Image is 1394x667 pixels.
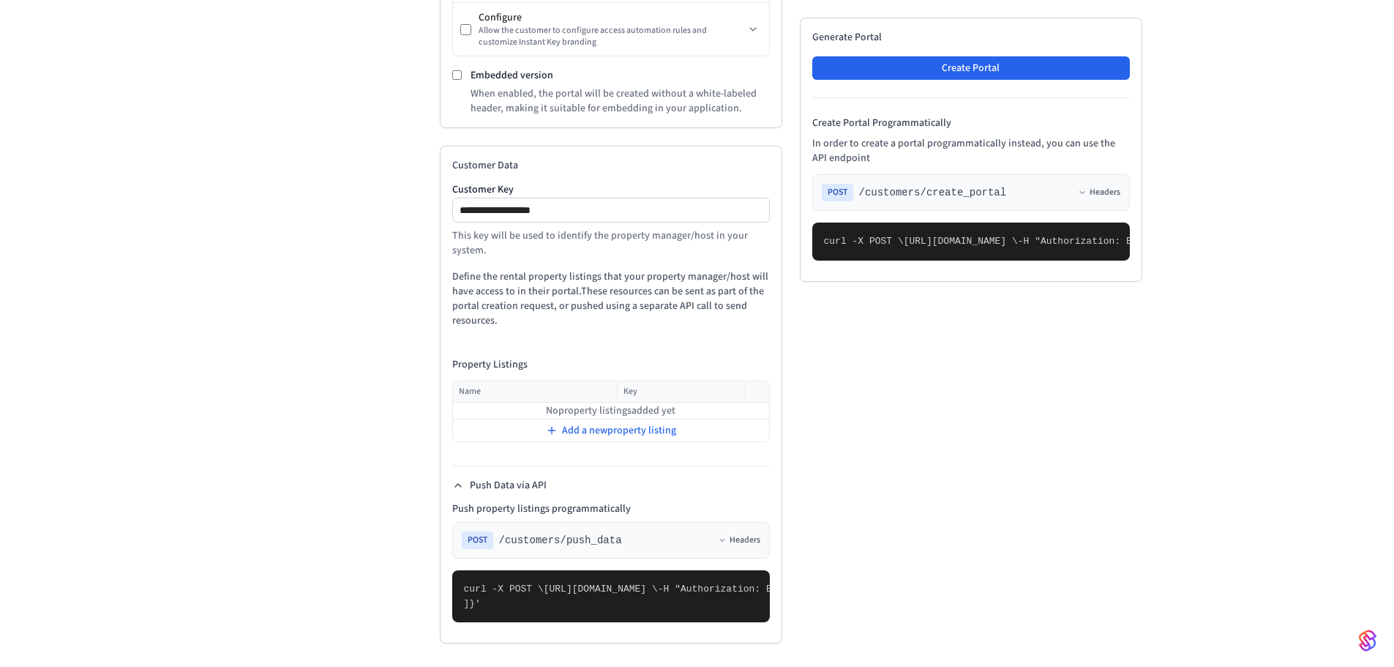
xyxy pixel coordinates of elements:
[499,533,622,548] span: /customers/push_data
[718,534,760,546] button: Headers
[452,228,770,258] p: This key will be used to identify the property manager/host in your system.
[812,116,1130,130] h4: Create Portal Programmatically
[479,10,744,25] div: Configure
[812,136,1130,165] p: In order to create a portal programmatically instead, you can use the API endpoint
[544,584,658,595] span: [URL][DOMAIN_NAME] \
[452,158,770,173] h2: Customer Data
[464,598,470,609] span: ]
[904,236,1018,247] span: [URL][DOMAIN_NAME] \
[471,86,770,116] p: When enabled, the portal will be created without a white-labeled header, making it suitable for e...
[452,502,770,516] h4: Push property listings programmatically
[479,25,744,48] div: Allow the customer to configure access automation rules and customize Instant Key branding
[452,269,770,328] p: Define the rental property listings that your property manager/host will have access to in their ...
[1018,236,1292,247] span: -H "Authorization: Bearer seam_api_key_123456" \
[1359,629,1376,652] img: SeamLogoGradient.69752ec5.svg
[859,185,1007,200] span: /customers/create_portal
[453,403,769,420] td: No property listings added yet
[812,30,1130,45] h2: Generate Portal
[618,381,746,403] th: Key
[469,598,481,609] span: }'
[1078,187,1120,198] button: Headers
[462,532,493,549] span: POST
[471,68,553,83] label: Embedded version
[562,423,676,438] span: Add a new property listing
[464,584,544,595] span: curl -X POST \
[453,381,618,403] th: Name
[452,185,770,195] label: Customer Key
[658,584,932,595] span: -H "Authorization: Bearer seam_api_key_123456" \
[452,357,770,372] h4: Property Listings
[812,56,1130,80] button: Create Portal
[824,236,904,247] span: curl -X POST \
[822,184,853,201] span: POST
[452,478,547,493] button: Push Data via API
